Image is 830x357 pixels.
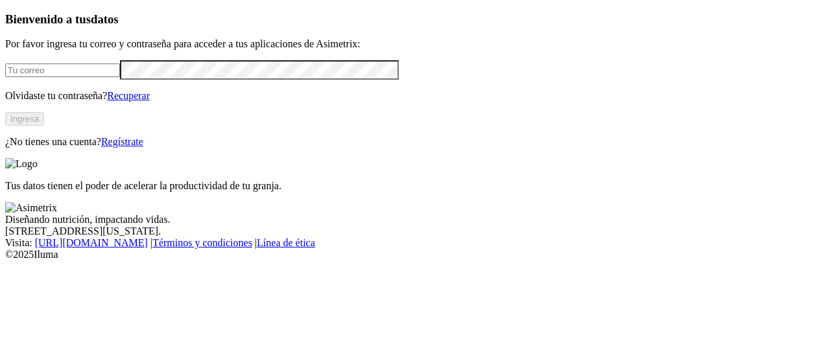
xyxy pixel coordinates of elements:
a: Regístrate [101,136,143,147]
a: [URL][DOMAIN_NAME] [35,237,148,248]
img: Asimetrix [5,202,57,214]
span: datos [91,12,119,26]
div: [STREET_ADDRESS][US_STATE]. [5,225,825,237]
a: Línea de ética [257,237,315,248]
div: Diseñando nutrición, impactando vidas. [5,214,825,225]
img: Logo [5,158,38,170]
a: Términos y condiciones [152,237,252,248]
p: Olvidaste tu contraseña? [5,90,825,102]
input: Tu correo [5,63,120,77]
p: Por favor ingresa tu correo y contraseña para acceder a tus aplicaciones de Asimetrix: [5,38,825,50]
div: © 2025 Iluma [5,249,825,260]
p: ¿No tienes una cuenta? [5,136,825,148]
h3: Bienvenido a tus [5,12,825,27]
div: Visita : | | [5,237,825,249]
a: Recuperar [107,90,150,101]
p: Tus datos tienen el poder de acelerar la productividad de tu granja. [5,180,825,192]
button: Ingresa [5,112,44,126]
